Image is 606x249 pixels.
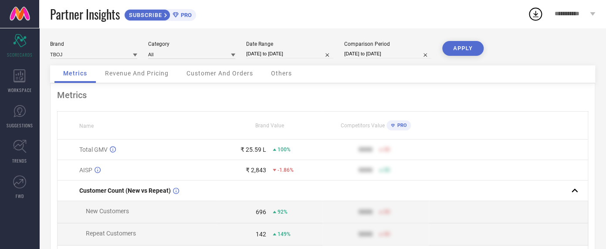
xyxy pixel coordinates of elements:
[16,193,24,199] span: FWD
[125,12,164,18] span: SUBSCRIBE
[384,167,390,173] span: 50
[442,41,484,56] button: APPLY
[79,167,92,174] span: AISP
[340,123,384,129] span: Competitors Value
[359,231,372,238] div: 9999
[344,49,431,58] input: Select comparison period
[278,209,288,215] span: 92%
[79,123,94,129] span: Name
[246,49,333,58] input: Select date range
[148,41,235,47] div: Category
[359,146,372,153] div: 9999
[344,41,431,47] div: Comparison Period
[12,157,27,164] span: TRENDS
[86,230,136,237] span: Repeat Customers
[57,90,588,100] div: Metrics
[384,147,390,153] span: 50
[7,122,33,129] span: SUGGESTIONS
[256,208,266,215] div: 696
[63,70,87,77] span: Metrics
[246,167,266,174] div: ₹ 2,843
[359,208,372,215] div: 9999
[384,231,390,237] span: 50
[246,41,333,47] div: Date Range
[395,123,406,128] span: PRO
[271,70,292,77] span: Others
[8,87,32,93] span: WORKSPACE
[179,12,192,18] span: PRO
[50,41,137,47] div: Brand
[124,7,196,21] a: SUBSCRIBEPRO
[255,123,284,129] span: Brand Value
[79,187,171,194] span: Customer Count (New vs Repeat)
[359,167,372,174] div: 9999
[105,70,169,77] span: Revenue And Pricing
[278,231,291,237] span: 149%
[79,146,108,153] span: Total GMV
[384,209,390,215] span: 50
[240,146,266,153] div: ₹ 25.59 L
[186,70,253,77] span: Customer And Orders
[528,6,543,22] div: Open download list
[86,208,129,215] span: New Customers
[278,147,291,153] span: 100%
[278,167,294,173] span: -1.86%
[50,5,120,23] span: Partner Insights
[7,51,33,58] span: SCORECARDS
[256,231,266,238] div: 142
